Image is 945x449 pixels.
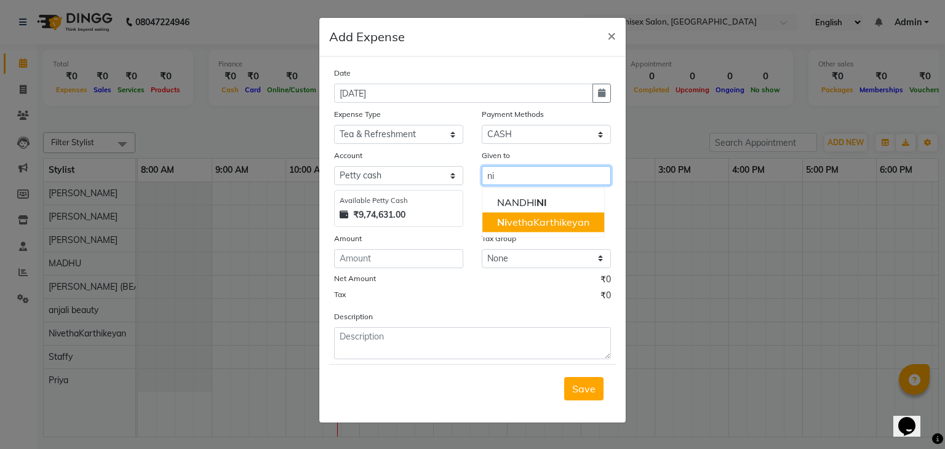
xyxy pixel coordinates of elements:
[334,150,362,161] label: Account
[334,311,373,322] label: Description
[334,249,463,268] input: Amount
[334,109,381,120] label: Expense Type
[482,109,544,120] label: Payment Methods
[536,196,547,209] span: NI
[334,273,376,284] label: Net Amount
[572,383,596,395] span: Save
[600,289,611,305] span: ₹0
[353,209,405,221] strong: ₹9,74,631.00
[497,216,507,228] span: Ni
[334,233,362,244] label: Amount
[482,233,516,244] label: Tax Group
[597,18,626,52] button: Close
[329,28,405,46] h5: Add Expense
[334,68,351,79] label: Date
[600,273,611,289] span: ₹0
[607,26,616,44] span: ×
[340,196,458,206] div: Available Petty Cash
[564,377,604,400] button: Save
[482,150,510,161] label: Given to
[482,166,611,185] input: Given to
[334,289,346,300] label: Tax
[893,400,933,437] iframe: chat widget
[497,216,589,228] ngb-highlight: vethaKarthikeyan
[497,196,547,209] ngb-highlight: NANDHI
